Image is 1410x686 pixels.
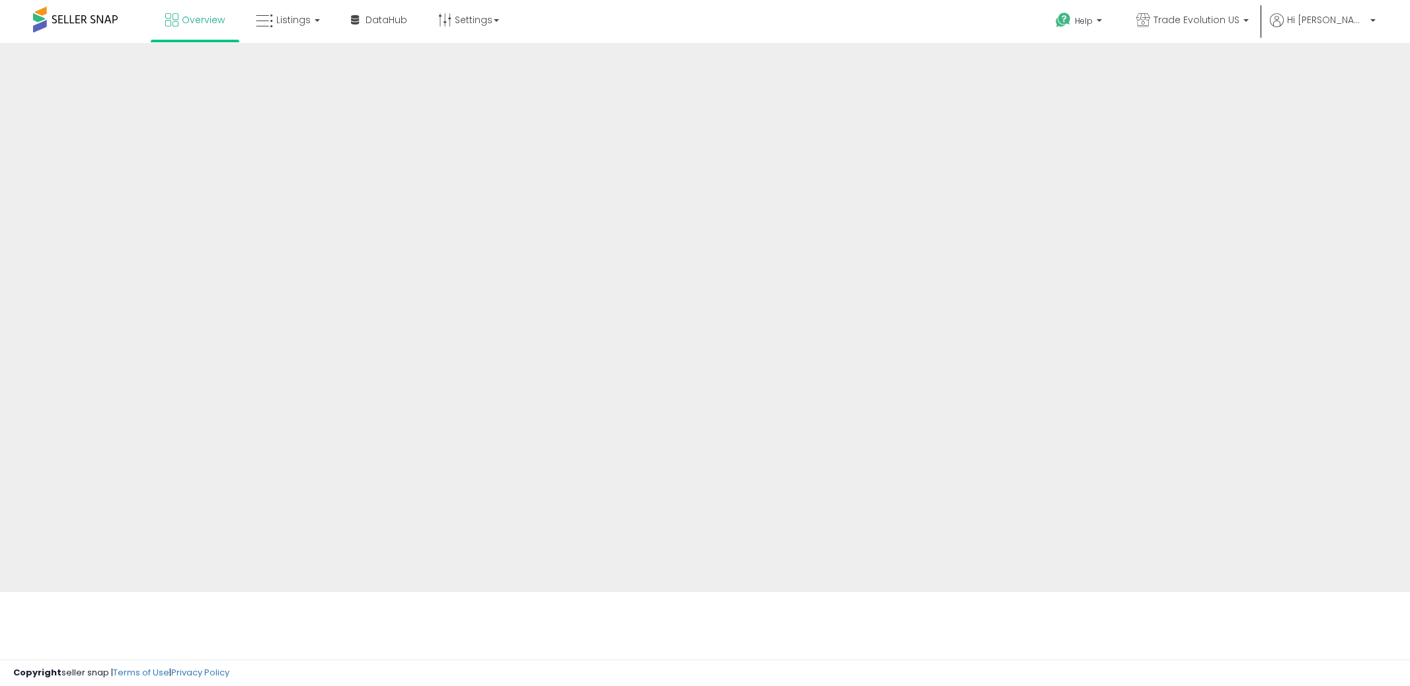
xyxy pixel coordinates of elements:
a: Help [1045,2,1115,43]
i: Get Help [1055,12,1072,28]
span: Help [1075,15,1093,26]
span: Listings [276,13,311,26]
a: Hi [PERSON_NAME] [1270,13,1376,43]
span: DataHub [366,13,407,26]
span: Trade Evolution US [1154,13,1239,26]
span: Hi [PERSON_NAME] [1287,13,1366,26]
span: Overview [182,13,225,26]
